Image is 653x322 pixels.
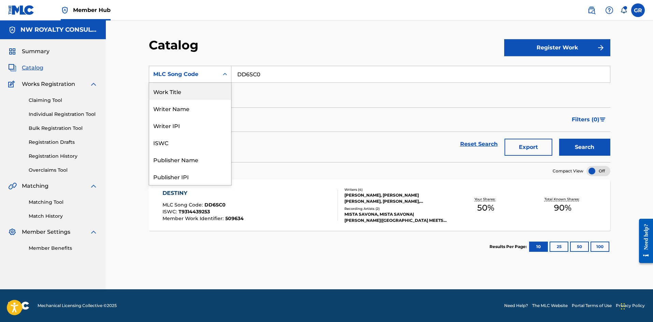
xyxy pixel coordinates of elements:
[504,39,610,56] button: Register Work
[344,192,448,204] div: [PERSON_NAME], [PERSON_NAME] [PERSON_NAME], [PERSON_NAME], [PERSON_NAME]
[20,26,98,34] h5: NW ROYALTY CONSULTING, LLC.
[89,228,98,236] img: expand
[344,206,448,211] div: Recording Artists ( 2 )
[504,303,528,309] a: Need Help?
[8,64,43,72] a: CatalogCatalog
[162,189,244,197] div: DESTINY
[162,209,179,215] span: ISWC :
[550,242,568,252] button: 25
[553,168,583,174] span: Compact View
[179,209,210,215] span: T9314439253
[149,151,231,168] div: Publisher Name
[634,214,653,269] iframe: Resource Center
[619,289,653,322] iframe: Chat Widget
[29,139,98,146] a: Registration Drafts
[73,6,111,14] span: Member Hub
[616,303,645,309] a: Privacy Policy
[505,139,552,156] button: Export
[532,303,568,309] a: The MLC Website
[149,37,202,53] h2: Catalog
[89,182,98,190] img: expand
[29,245,98,252] a: Member Benefits
[162,202,204,208] span: MLC Song Code :
[605,6,613,14] img: help
[477,202,494,214] span: 50 %
[29,111,98,118] a: Individual Registration Tool
[22,64,43,72] span: Catalog
[602,3,616,17] div: Help
[621,296,625,317] div: Drag
[559,139,610,156] button: Search
[22,47,49,56] span: Summary
[544,197,581,202] p: Total Known Shares:
[8,228,16,236] img: Member Settings
[149,100,231,117] div: Writer Name
[29,199,98,206] a: Matching Tool
[457,137,501,152] a: Reset Search
[8,5,34,15] img: MLC Logo
[225,215,244,221] span: 509634
[631,3,645,17] div: User Menu
[29,167,98,174] a: Overclaims Tool
[61,6,69,14] img: Top Rightsholder
[572,303,612,309] a: Portal Terms of Use
[620,7,627,14] div: Notifications
[8,47,49,56] a: SummarySummary
[587,6,596,14] img: search
[344,211,448,224] div: MISTA SAVONA, MISTA SAVONA|[PERSON_NAME]|[GEOGRAPHIC_DATA] MEETS [PERSON_NAME]
[8,47,16,56] img: Summary
[22,182,48,190] span: Matching
[149,83,231,100] div: Work Title
[568,111,610,128] button: Filters (0)
[149,168,231,185] div: Publisher IPI
[29,125,98,132] a: Bulk Registration Tool
[29,97,98,104] a: Claiming Tool
[29,153,98,160] a: Registration History
[153,70,215,78] div: MLC Song Code
[8,64,16,72] img: Catalog
[204,202,226,208] span: DD6SC0
[149,134,231,151] div: ISWC
[149,180,610,231] a: DESTINYMLC Song Code:DD6SC0ISWC:T9314439253Member Work Identifier:509634Writers (4)[PERSON_NAME],...
[572,116,599,124] span: Filters ( 0 )
[554,202,571,214] span: 90 %
[38,303,117,309] span: Mechanical Licensing Collective © 2025
[89,80,98,88] img: expand
[8,26,16,34] img: Accounts
[529,242,548,252] button: 10
[570,242,589,252] button: 50
[600,118,606,122] img: filter
[489,244,528,250] p: Results Per Page:
[8,302,29,310] img: logo
[162,215,225,221] span: Member Work Identifier :
[344,187,448,192] div: Writers ( 4 )
[591,242,609,252] button: 100
[22,80,75,88] span: Works Registration
[474,197,497,202] p: Your Shares:
[585,3,598,17] a: Public Search
[8,80,17,88] img: Works Registration
[149,66,610,162] form: Search Form
[29,213,98,220] a: Match History
[597,44,605,52] img: f7272a7cc735f4ea7f67.svg
[149,117,231,134] div: Writer IPI
[8,182,17,190] img: Matching
[22,228,70,236] span: Member Settings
